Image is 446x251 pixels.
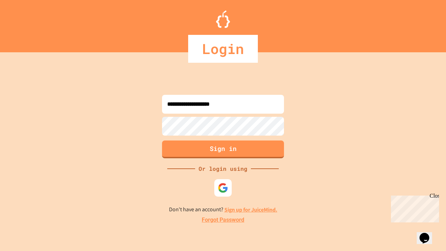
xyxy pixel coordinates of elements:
div: Chat with us now!Close [3,3,48,44]
iframe: chat widget [388,193,439,222]
div: Or login using [195,165,251,173]
a: Forgot Password [202,216,244,224]
img: Logo.svg [216,10,230,28]
div: Login [188,35,258,63]
img: google-icon.svg [218,183,228,193]
a: Sign up for JuiceMind. [224,206,277,213]
p: Don't have an account? [169,205,277,214]
button: Sign in [162,140,284,158]
iframe: chat widget [417,223,439,244]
